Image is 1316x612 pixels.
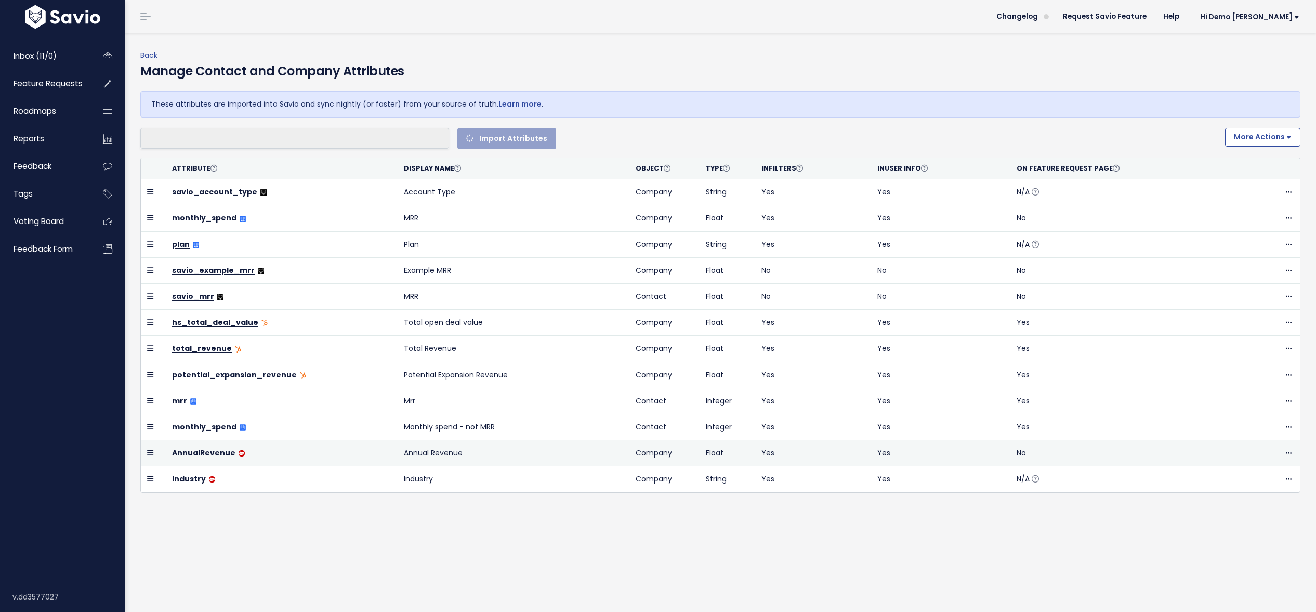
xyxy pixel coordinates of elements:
span: Object [636,164,670,173]
a: Hi Demo [PERSON_NAME] [1188,9,1308,25]
a: Reports [3,127,86,151]
td: Float [700,257,755,283]
td: Integer [700,388,755,414]
img: salesforce-icon.deb8f6f1a988.png [239,450,245,457]
td: Float [700,336,755,362]
td: Contact [629,414,700,440]
td: Yes [871,362,1010,388]
td: No [755,257,871,283]
td: Company [629,257,700,283]
span: Inbox (11/0) [14,50,57,61]
td: Yes [1010,310,1242,336]
a: Industry [172,474,206,484]
th: Attribute [166,158,398,179]
td: Float [700,284,755,310]
a: Help [1155,9,1188,24]
img: logo.26a6f98a5b24.png [258,268,264,274]
td: Yes [755,388,871,414]
td: Company [629,336,700,362]
td: No [871,284,1010,310]
td: Yes [871,414,1010,440]
span: User Info [885,164,928,173]
span: Reports [14,133,44,144]
img: logo.26a6f98a5b24.png [217,294,223,300]
th: On Feature Request Page [1010,158,1242,179]
td: Plan [398,231,629,257]
a: Feature Requests [3,72,86,96]
td: Company [629,310,700,336]
td: MRR [398,284,629,310]
td: Yes [755,414,871,440]
td: Yes [1010,336,1242,362]
td: Monthly spend - not MRR [398,414,629,440]
span: Type [706,164,730,173]
a: Tags [3,182,86,206]
td: Yes [871,440,1010,466]
a: AnnualRevenue [172,448,235,458]
td: Industry [398,466,629,492]
span: Voting Board [14,216,64,227]
span: Filters [769,164,803,173]
td: Company [629,179,700,205]
td: Float [700,310,755,336]
td: No [1010,440,1242,466]
span: Feedback [14,161,51,172]
td: MRR [398,205,629,231]
td: No [1010,205,1242,231]
td: N/A [1010,466,1242,492]
a: mrr [172,396,187,406]
td: N/A [1010,231,1242,257]
a: Roadmaps [3,99,86,123]
a: Feedback form [3,237,86,261]
th: In [871,158,1010,179]
a: savio_account_type [172,187,257,197]
td: Yes [755,466,871,492]
p: These attributes are imported into Savio and sync nightly (or faster) from your source of truth. . [151,98,1289,111]
td: Yes [871,231,1010,257]
img: hubspot-sprocket-web-color.a5df7d919a38.png [300,372,306,379]
td: Float [700,362,755,388]
td: Potential Expansion Revenue [398,362,629,388]
td: Mrr [398,388,629,414]
td: Total Revenue [398,336,629,362]
a: potential_expansion_revenue [172,370,297,380]
img: hubspot-sprocket-web-color.a5df7d919a38.png [261,320,268,326]
span: Changelog [996,13,1038,20]
a: hs_total_deal_value [172,317,258,328]
a: total_revenue [172,343,232,354]
td: Yes [1010,362,1242,388]
h4: Manage Contact and Company Attributes [140,62,404,81]
a: savio_example_mrr [172,265,255,276]
img: logo.26a6f98a5b24.png [260,189,267,196]
td: Contact [629,388,700,414]
td: Yes [755,231,871,257]
td: Company [629,466,700,492]
a: monthly_spend [172,213,236,223]
a: Feedback [3,154,86,178]
img: intercom.b36fdf41edad.png [240,216,246,222]
td: Yes [1010,414,1242,440]
td: Yes [755,440,871,466]
td: Yes [871,179,1010,205]
td: Yes [755,205,871,231]
td: No [871,257,1010,283]
td: Example MRR [398,257,629,283]
td: Yes [871,466,1010,492]
td: Yes [755,336,871,362]
span: Feedback form [14,243,73,254]
a: Back [140,50,157,60]
td: No [1010,284,1242,310]
td: Float [700,440,755,466]
td: Yes [1010,388,1242,414]
td: Annual Revenue [398,440,629,466]
td: Company [629,440,700,466]
td: N/A [1010,179,1242,205]
img: logo-white.9d6f32f41409.svg [22,5,103,29]
a: Voting Board [3,210,86,233]
td: Yes [871,310,1010,336]
td: Company [629,205,700,231]
td: Yes [871,205,1010,231]
td: Total open deal value [398,310,629,336]
td: Yes [755,179,871,205]
button: More Actions [1225,128,1300,147]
